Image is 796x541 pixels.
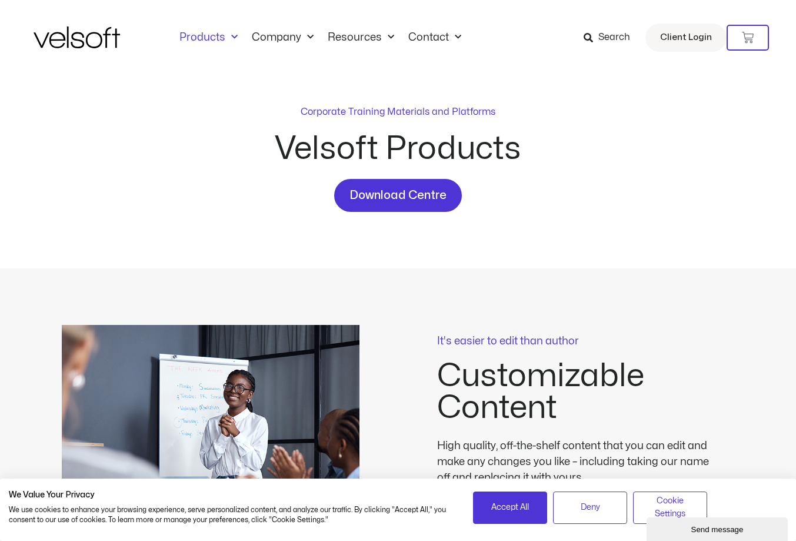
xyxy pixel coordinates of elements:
[9,490,455,500] h2: We Value Your Privacy
[186,133,610,165] h2: Velsoft Products
[641,494,700,521] span: Cookie Settings
[437,360,735,424] h2: Customizable Content
[334,179,462,212] a: Download Centre
[581,501,600,514] span: Deny
[172,31,245,44] a: ProductsMenu Toggle
[647,515,790,541] iframe: chat widget
[349,186,447,205] span: Download Centre
[301,105,495,119] p: Corporate Training Materials and Platforms
[172,31,468,44] nav: Menu
[34,26,120,48] img: Velsoft Training Materials
[660,30,712,45] span: Client Login
[491,501,529,514] span: Accept All
[584,28,638,48] a: Search
[401,31,468,44] a: ContactMenu Toggle
[598,30,630,45] span: Search
[437,336,735,347] p: It's easier to edit than author
[245,31,321,44] a: CompanyMenu Toggle
[437,438,720,486] div: High quality, off-the-shelf content that you can edit and make any changes you like – including t...
[473,492,547,524] button: Accept all cookies
[645,24,727,52] a: Client Login
[9,505,455,525] p: We use cookies to enhance your browsing experience, serve personalized content, and analyze our t...
[553,492,627,524] button: Deny all cookies
[321,31,401,44] a: ResourcesMenu Toggle
[633,492,707,524] button: Adjust cookie preferences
